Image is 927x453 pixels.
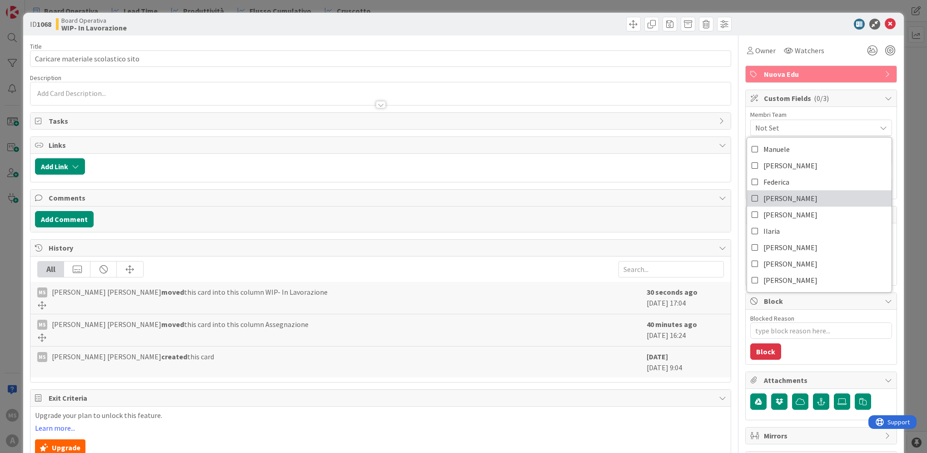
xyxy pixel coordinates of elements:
span: [PERSON_NAME] [PERSON_NAME] this card [52,351,214,362]
a: Ilaria [747,223,892,239]
span: Watchers [795,45,824,56]
span: Owner [755,45,776,56]
input: Search... [618,261,724,277]
button: Add Comment [35,211,94,227]
span: Board Operativa [61,17,127,24]
button: Block [750,343,781,360]
div: [DATE] 9:04 [647,351,724,373]
span: Not Set [755,122,876,133]
a: [PERSON_NAME] [747,206,892,223]
label: Title [30,42,42,50]
span: Ilaria [763,224,780,238]
a: Learn more... [35,424,75,432]
a: [PERSON_NAME] [747,256,892,272]
span: [PERSON_NAME] [763,241,817,254]
b: [DATE] [647,352,668,361]
span: Federica [763,175,789,189]
button: Add Link [35,158,85,175]
span: Mirrors [764,430,880,441]
b: moved [161,287,184,297]
span: Custom Fields [764,93,880,104]
label: Blocked Reason [750,314,794,322]
span: Tasks [49,116,714,126]
span: Attachments [764,375,880,386]
a: Federica [747,174,892,190]
b: WIP- In Lavorazione [61,24,127,31]
b: 30 seconds ago [647,287,698,297]
span: [PERSON_NAME] [763,191,817,205]
input: type card name here... [30,50,731,67]
a: [PERSON_NAME] [747,272,892,288]
div: MS [37,352,47,362]
span: Nuova Edu [764,69,880,80]
span: [PERSON_NAME] [763,273,817,287]
span: Links [49,140,714,151]
span: ID [30,19,51,30]
b: created [161,352,187,361]
span: ( 0/3 ) [814,94,829,103]
a: [PERSON_NAME] [747,239,892,256]
span: Block [764,296,880,307]
b: 1068 [37,20,51,29]
span: Manuele [763,142,790,156]
span: Exit Criteria [49,393,714,403]
a: [PERSON_NAME] [747,190,892,206]
div: MS [37,320,47,330]
span: [PERSON_NAME] [763,159,817,172]
span: [PERSON_NAME] [PERSON_NAME] this card into this column Assegnazione [52,319,309,330]
a: Manuele [747,141,892,157]
span: Description [30,74,61,82]
div: MS [37,287,47,297]
span: Comments [49,192,714,203]
a: [PERSON_NAME] [747,157,892,174]
div: [DATE] 17:04 [647,287,724,309]
b: moved [161,320,184,329]
div: [DATE] 16:24 [647,319,724,342]
span: Support [19,1,41,12]
span: [PERSON_NAME] [763,208,817,221]
span: History [49,242,714,253]
div: Membri Team [750,111,892,118]
b: 40 minutes ago [647,320,697,329]
div: All [38,262,64,277]
span: [PERSON_NAME] [763,257,817,271]
span: [PERSON_NAME] [PERSON_NAME] this card into this column WIP- In Lavorazione [52,287,328,297]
